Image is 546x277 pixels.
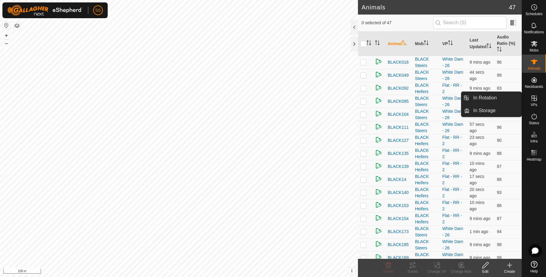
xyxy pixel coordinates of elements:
[388,137,409,144] span: BLACK127
[7,5,83,16] img: Gallagher Logo
[415,199,437,212] div: BLACK Heifers
[529,121,539,125] span: Status
[388,85,409,92] span: BLACK092
[470,216,490,221] span: 13 Aug 2025, 5:45 pm
[473,94,497,102] span: In Rotation
[388,255,409,261] span: BLACK189
[524,30,544,34] span: Notifications
[375,41,380,46] p-sorticon: Activate to sort
[375,123,382,130] img: returning on
[415,173,437,186] div: BLACK Heifers
[497,60,502,65] span: 96
[375,201,382,209] img: returning on
[415,147,437,160] div: BLACK Heifers
[442,109,463,120] a: White Dam - 26
[470,174,484,185] span: 13 Aug 2025, 5:54 pm
[442,96,463,107] a: White Dam - 26
[470,200,484,211] span: 13 Aug 2025, 5:44 pm
[388,229,409,235] span: BLACK173
[425,269,449,274] div: Change VP
[497,73,502,78] span: 99
[402,41,407,46] p-sorticon: Activate to sort
[375,227,382,235] img: returning on
[530,269,538,273] span: Help
[388,163,409,170] span: BLACK139
[497,164,502,169] span: 87
[415,134,437,147] div: BLACK Heifers
[375,58,382,65] img: returning on
[497,190,502,195] span: 93
[442,252,463,263] a: White Dam - 26
[415,95,437,108] div: BLACK Steers
[525,85,543,88] span: Neckbands
[470,151,490,156] span: 13 Aug 2025, 5:45 pm
[473,269,497,274] div: Edit
[375,149,382,156] img: returning on
[470,229,488,234] span: 13 Aug 2025, 5:53 pm
[525,12,542,16] span: Schedules
[383,269,394,274] span: Delete
[497,242,502,247] span: 98
[388,98,409,105] span: BLACK095
[400,269,425,274] div: Tracks
[442,213,462,224] a: Flat - RR - 2
[388,150,409,157] span: BLACK135
[470,255,490,260] span: 13 Aug 2025, 5:45 pm
[388,72,409,78] span: BLACK049
[388,111,409,118] span: BLACK104
[349,268,355,274] button: i
[375,253,382,261] img: returning on
[470,86,490,91] span: 13 Aug 2025, 5:44 pm
[351,268,352,273] span: i
[497,177,502,182] span: 88
[13,22,21,29] button: Map Layers
[442,83,462,94] a: Flat - RR - 2
[497,269,522,274] div: Create
[375,84,382,91] img: returning on
[442,122,463,133] a: White Dam - 26
[388,215,409,222] span: BLACK154
[470,122,484,133] span: 13 Aug 2025, 5:53 pm
[385,32,413,56] th: Animal
[494,32,522,56] th: Audio Ratio (%)
[375,240,382,248] img: returning on
[375,136,382,143] img: returning on
[442,70,463,81] a: White Dam - 26
[3,32,10,39] button: +
[461,105,521,117] li: In Storage
[442,226,463,237] a: White Dam - 26
[497,86,502,91] span: 83
[497,151,502,156] span: 88
[415,69,437,82] div: BLACK Steers
[497,229,502,234] span: 94
[155,269,178,275] a: Privacy Policy
[497,255,502,260] span: 99
[388,189,409,196] span: BLACK140
[413,32,440,56] th: Mob
[415,225,437,238] div: BLACK Steers
[375,175,382,182] img: returning on
[527,67,541,70] span: Animals
[531,103,537,107] span: VPs
[415,82,437,95] div: BLACK Heifers
[375,97,382,104] img: returning on
[415,160,437,173] div: BLACK Heifers
[530,48,538,52] span: Mobs
[433,16,507,29] input: Search (S)
[415,252,437,264] div: BLACK Steers
[522,259,546,275] a: Help
[442,161,462,172] a: Flat - RR - 2
[415,108,437,121] div: BLACK Steers
[415,186,437,199] div: BLACK Heifers
[461,92,521,104] li: In Rotation
[375,214,382,222] img: returning on
[366,41,371,46] p-sorticon: Activate to sort
[470,60,490,65] span: 13 Aug 2025, 5:45 pm
[470,242,490,247] span: 13 Aug 2025, 5:45 pm
[470,187,484,198] span: 13 Aug 2025, 5:54 pm
[388,202,409,209] span: BLACK153
[3,22,10,29] button: Reset Map
[487,44,491,49] p-sorticon: Activate to sort
[497,216,502,221] span: 87
[442,200,462,211] a: Flat - RR - 2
